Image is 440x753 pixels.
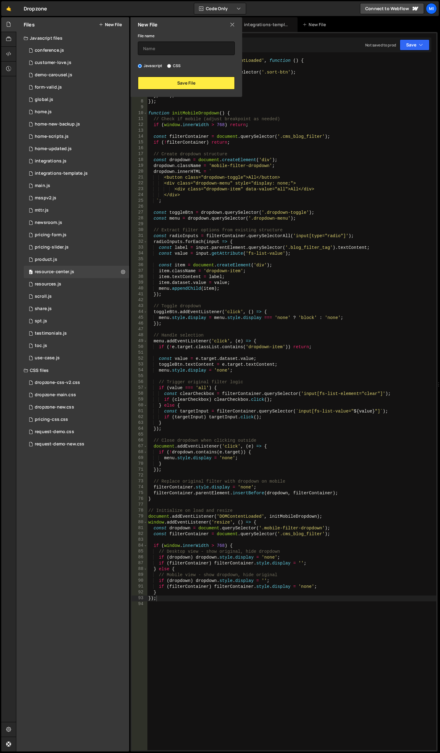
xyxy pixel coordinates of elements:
button: Code Only [194,3,246,14]
div: 32 [132,239,147,245]
div: 57 [132,385,147,391]
div: 80 [132,520,147,525]
div: use-case.js [35,355,60,361]
div: 43 [132,303,147,309]
div: conference.js [35,48,64,53]
div: 68 [132,449,147,455]
div: pricing-css.css [35,417,68,422]
div: 74 [132,484,147,490]
div: 76 [132,496,147,502]
div: 25 [132,198,147,204]
div: 91 [132,584,147,590]
div: 90 [132,578,147,584]
div: 10 [132,110,147,116]
span: 0 [29,270,33,275]
a: Mi [426,3,437,14]
div: 39 [132,280,147,286]
div: 9831/41964.css [24,401,129,413]
div: 38 [132,274,147,280]
div: 21 [132,175,147,181]
div: 26 [132,204,147,210]
div: 92 [132,590,147,596]
div: 66 [132,438,147,444]
div: main.js [35,183,50,189]
div: form-valid.js [35,85,62,90]
div: request-demo.css [35,429,74,435]
div: 79 [132,514,147,520]
div: 83 [132,537,147,543]
div: 70 [132,461,147,467]
div: 54 [132,368,147,373]
div: 9831/44211.js [24,130,129,143]
a: 🤙 [1,1,16,16]
div: 89 [132,572,147,578]
div: 17 [132,151,147,157]
div: 56 [132,379,147,385]
div: 9831/41251.css [24,438,129,450]
div: 37 [132,268,147,274]
div: New File [302,22,328,28]
div: 48 [132,333,147,338]
div: request-demo-new.css [35,441,84,447]
div: 51 [132,350,147,356]
div: 9831/25080.js [24,94,129,106]
div: share.js [35,306,52,312]
div: 81 [132,525,147,531]
div: 9831/23713.js [24,278,129,290]
div: 47 [132,327,147,333]
button: Save File [138,77,235,90]
div: product.js [35,257,57,262]
a: Connect to Webflow [360,3,424,14]
div: msspv2.js [35,195,56,201]
button: Save [400,39,430,50]
div: 50 [132,344,147,350]
div: 12 [132,122,147,128]
div: 71 [132,467,147,473]
div: 9831/40925.js [24,57,129,69]
input: Javascript [138,64,142,68]
div: 93 [132,596,147,601]
div: spt.js [35,318,47,324]
div: 82 [132,531,147,537]
div: 23 [132,186,147,192]
div: 9831/30173.js [24,81,129,94]
div: 9831/24057.js [24,106,129,118]
div: 31 [132,233,147,239]
div: 35 [132,257,147,262]
div: Dropzone [24,5,47,12]
div: 8 [132,99,147,105]
div: dropzone-new.css [35,404,74,410]
div: 28 [132,216,147,221]
div: home-updated.js [35,146,72,152]
div: home-scripts.js [35,134,69,139]
div: 69 [132,455,147,461]
div: scroll.js [35,294,52,299]
div: 94 [132,601,147,607]
input: Name [138,42,235,55]
div: 9831/42130.js [24,204,129,217]
div: 9831/29769.js [24,241,129,253]
div: 84 [132,543,147,549]
div: integrations-template.js [35,171,88,176]
div: 9831/37147.css [24,426,129,438]
div: 24 [132,192,147,198]
div: 20 [132,169,147,175]
div: 9 [132,105,147,110]
div: 88 [132,566,147,572]
div: Javascript files [16,32,129,44]
div: integrations-template.js [244,22,290,28]
div: 77 [132,502,147,508]
div: 85 [132,549,147,555]
div: 9831/22713.js [24,352,129,364]
div: 73 [132,479,147,484]
div: 18 [132,157,147,163]
div: 53 [132,362,147,368]
div: 9831/35453.js [24,167,129,180]
div: 9831/30620.js [24,44,129,57]
div: 9831/44484.js [24,229,129,241]
div: 9831/21747.js [24,180,129,192]
div: testimonials.js [35,331,67,336]
div: pricing-slider.js [35,245,69,250]
div: 45 [132,315,147,321]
